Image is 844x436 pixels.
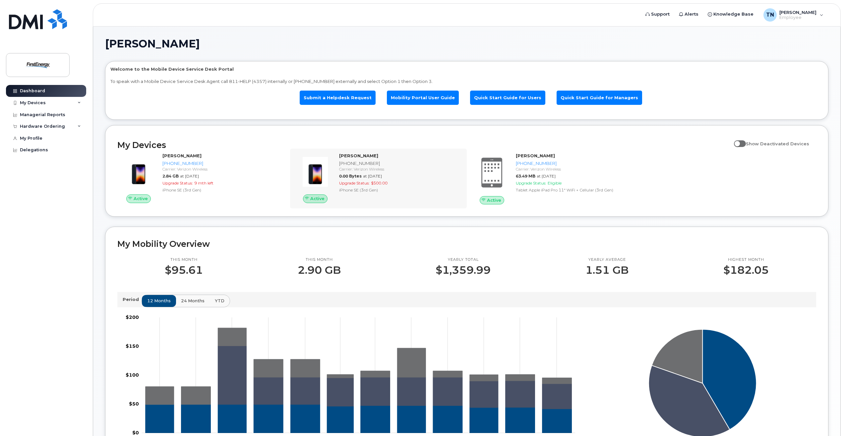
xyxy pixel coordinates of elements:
[548,181,562,185] span: Eligible
[162,166,283,172] div: Carrier: Verizon Wireless
[117,140,731,150] h2: My Devices
[181,298,205,304] span: 24 months
[117,239,816,249] h2: My Mobility Overview
[162,160,283,167] div: [PHONE_NUMBER]
[723,257,769,262] p: Highest month
[516,166,637,172] div: Carrier: Verizon Wireless
[470,91,545,105] a: Quick Start Guide for Users
[339,153,378,158] strong: [PERSON_NAME]
[339,160,460,167] div: [PHONE_NUMBER]
[723,264,769,276] p: $182.05
[487,197,501,203] span: Active
[134,195,148,202] span: Active
[585,257,629,262] p: Yearly average
[339,181,370,185] span: Upgrade Status:
[162,181,193,185] span: Upgrade Status:
[471,153,639,204] a: Active[PERSON_NAME][PHONE_NUMBER]Carrier: Verizon Wireless63.49 MBat [DATE]Upgrade Status:Eligibl...
[516,187,637,193] div: Tablet Apple iPad Pro 11" WiFi + Cellular (3rd Gen)
[339,174,362,179] span: 0.00 Bytes
[298,257,341,262] p: This month
[339,187,460,193] div: iPhone SE (3rd Gen)
[298,264,341,276] p: 2.90 GB
[585,264,629,276] p: 1.51 GB
[123,156,154,188] img: image20231002-3703462-1angbar.jpeg
[363,174,382,179] span: at [DATE]
[387,91,459,105] a: Mobility Portal User Guide
[110,66,823,72] p: Welcome to the Mobile Device Service Desk Portal
[557,91,642,105] a: Quick Start Guide for Managers
[123,296,142,303] p: Period
[516,153,555,158] strong: [PERSON_NAME]
[339,166,460,172] div: Carrier: Verizon Wireless
[132,430,139,436] tspan: $0
[194,181,213,185] span: 9 mth left
[746,141,809,146] span: Show Deactivated Devices
[516,160,637,167] div: [PHONE_NUMBER]
[146,404,572,433] g: 724-244-8025
[180,174,199,179] span: at [DATE]
[436,257,491,262] p: Yearly total
[162,187,283,193] div: iPhone SE (3rd Gen)
[117,153,286,203] a: Active[PERSON_NAME][PHONE_NUMBER]Carrier: Verizon Wireless2.84 GBat [DATE]Upgrade Status:9 mth le...
[129,401,139,407] tspan: $50
[126,343,139,349] tspan: $150
[294,153,463,203] a: Active[PERSON_NAME][PHONE_NUMBER]Carrier: Verizon Wireless0.00 Bytesat [DATE]Upgrade Status:$500....
[734,137,739,143] input: Show Deactivated Devices
[110,78,823,85] p: To speak with a Mobile Device Service Desk Agent call 811-HELP (4357) internally or [PHONE_NUMBER...
[537,174,556,179] span: at [DATE]
[436,264,491,276] p: $1,359.99
[105,39,200,49] span: [PERSON_NAME]
[165,264,203,276] p: $95.61
[310,195,325,202] span: Active
[516,174,535,179] span: 63.49 MB
[165,257,203,262] p: This month
[215,298,224,304] span: YTD
[126,314,139,320] tspan: $200
[299,156,331,188] img: image20231002-3703462-1angbar.jpeg
[516,181,546,185] span: Upgrade Status:
[162,153,202,158] strong: [PERSON_NAME]
[815,407,839,431] iframe: Messenger Launcher
[300,91,376,105] a: Submit a Helpdesk Request
[146,328,572,404] g: 224-580-3974
[162,174,179,179] span: 2.84 GB
[126,372,139,378] tspan: $100
[218,346,572,409] g: 484-566-7163
[371,181,388,185] span: $500.00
